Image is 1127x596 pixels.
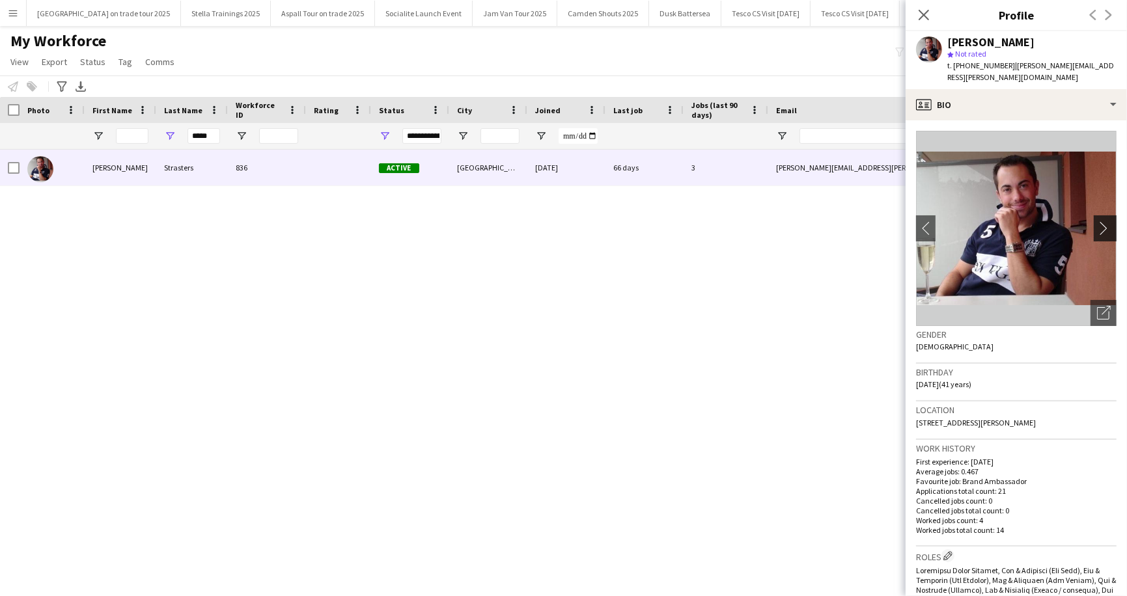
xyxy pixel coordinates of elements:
h3: Location [916,404,1117,416]
span: Last Name [164,105,202,115]
p: First experience: [DATE] [916,457,1117,467]
app-action-btn: Advanced filters [54,79,70,94]
span: Workforce ID [236,100,283,120]
input: City Filter Input [480,128,520,144]
span: Status [80,56,105,68]
span: Active [379,163,419,173]
h3: Roles [916,549,1117,563]
p: Applications total count: 21 [916,486,1117,496]
span: Jobs (last 90 days) [691,100,745,120]
div: Bio [906,89,1127,120]
a: Comms [140,53,180,70]
a: Tag [113,53,137,70]
span: Joined [535,105,561,115]
button: Jam Van Tour 2025 [473,1,557,26]
span: Last job [613,105,643,115]
button: Tesco CS Visit [DATE] [811,1,900,26]
button: Tesco CS Photography [DATE] [900,1,1018,26]
app-action-btn: Export XLSX [73,79,89,94]
a: View [5,53,34,70]
div: 836 [228,150,306,185]
button: Camden Shouts 2025 [557,1,649,26]
img: Dan Strasters [27,156,53,182]
button: Socialite Launch Event [375,1,473,26]
input: Workforce ID Filter Input [259,128,298,144]
input: Joined Filter Input [559,128,598,144]
span: View [10,56,29,68]
button: Open Filter Menu [535,130,547,142]
span: [DATE] (41 years) [916,379,971,389]
div: [PERSON_NAME] [85,150,156,185]
div: Open photos pop-in [1091,300,1117,326]
span: Status [379,105,404,115]
h3: Birthday [916,366,1117,378]
span: Email [776,105,797,115]
button: Open Filter Menu [236,130,247,142]
input: Email Filter Input [800,128,1021,144]
button: Open Filter Menu [457,130,469,142]
div: Strasters [156,150,228,185]
p: Cancelled jobs total count: 0 [916,506,1117,515]
input: First Name Filter Input [116,128,148,144]
h3: Work history [916,442,1117,454]
button: Open Filter Menu [92,130,104,142]
span: Not rated [955,49,986,59]
div: [PERSON_NAME] [947,36,1035,48]
span: Photo [27,105,49,115]
button: Open Filter Menu [379,130,391,142]
div: [GEOGRAPHIC_DATA] [449,150,527,185]
button: Open Filter Menu [776,130,788,142]
span: My Workforce [10,31,106,51]
p: Cancelled jobs count: 0 [916,496,1117,506]
div: 66 days [605,150,684,185]
span: Comms [145,56,174,68]
div: 3 [684,150,768,185]
p: Worked jobs total count: 14 [916,525,1117,535]
p: Worked jobs count: 4 [916,515,1117,525]
h3: Profile [906,7,1127,23]
div: [PERSON_NAME][EMAIL_ADDRESS][PERSON_NAME][DOMAIN_NAME] [768,150,1029,185]
span: Rating [314,105,339,115]
button: Open Filter Menu [164,130,176,142]
span: Tag [118,56,132,68]
h3: Gender [916,329,1117,340]
p: Average jobs: 0.467 [916,467,1117,476]
span: [DEMOGRAPHIC_DATA] [916,342,994,351]
button: Stella Trainings 2025 [181,1,271,26]
button: Dusk Battersea [649,1,721,26]
span: City [457,105,472,115]
div: [DATE] [527,150,605,185]
a: Export [36,53,72,70]
button: [GEOGRAPHIC_DATA] on trade tour 2025 [27,1,181,26]
input: Last Name Filter Input [188,128,220,144]
span: | [PERSON_NAME][EMAIL_ADDRESS][PERSON_NAME][DOMAIN_NAME] [947,61,1114,82]
button: Tesco CS Visit [DATE] [721,1,811,26]
p: Favourite job: Brand Ambassador [916,476,1117,486]
span: [STREET_ADDRESS][PERSON_NAME] [916,418,1036,427]
span: Export [42,56,67,68]
img: Crew avatar or photo [916,131,1117,326]
span: First Name [92,105,132,115]
button: Aspall Tour on trade 2025 [271,1,375,26]
a: Status [75,53,111,70]
span: t. [PHONE_NUMBER] [947,61,1015,70]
